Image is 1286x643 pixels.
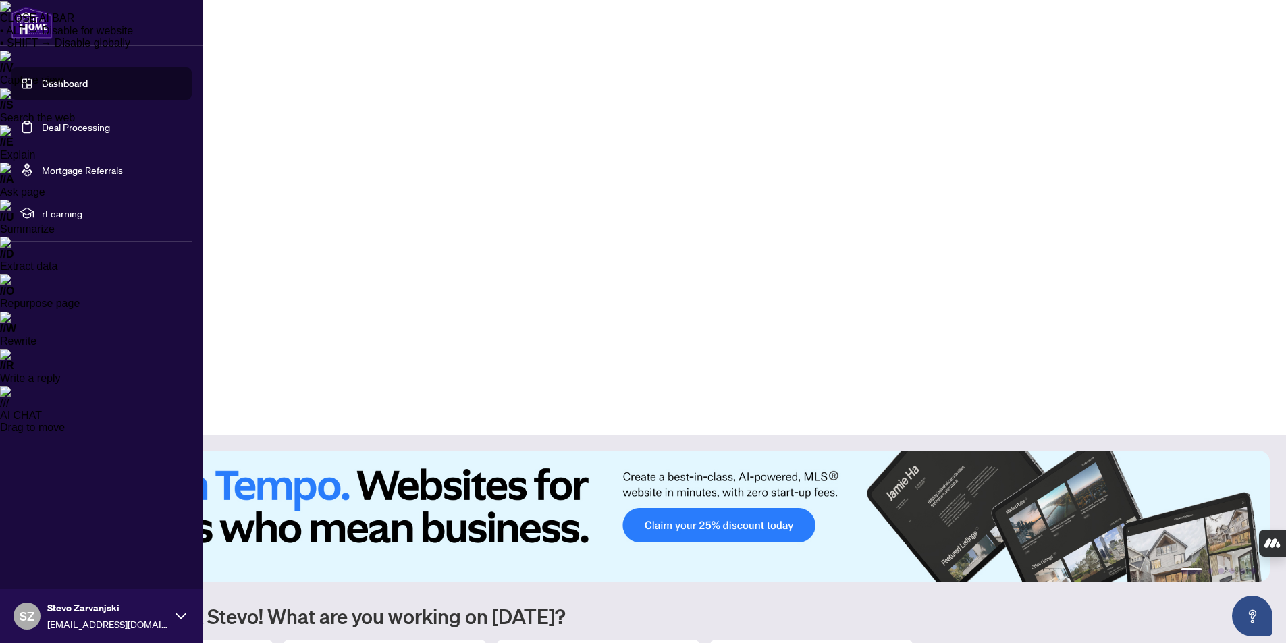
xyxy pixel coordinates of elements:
[1208,568,1213,574] button: 2
[47,600,169,615] span: Stevo Zarvanjski
[1229,568,1235,574] button: 4
[70,451,1270,582] img: Slide 0
[1240,568,1245,574] button: 5
[1218,568,1224,574] button: 3
[1232,596,1272,636] button: Open asap
[20,607,34,625] span: SZ
[70,603,1270,629] h1: Welcome back Stevo! What are you working on [DATE]?
[47,617,169,632] span: [EMAIL_ADDRESS][DOMAIN_NAME]
[1251,568,1256,574] button: 6
[1181,568,1202,574] button: 1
